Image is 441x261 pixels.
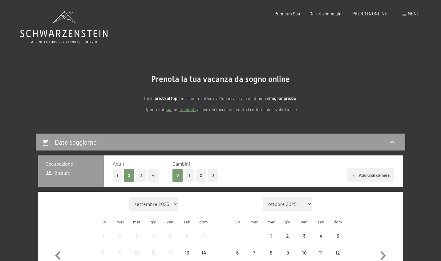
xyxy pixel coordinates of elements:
div: arrivo/check-in non effettuabile [195,244,212,261]
span: Menu [408,11,419,16]
div: arrivo/check-in non effettuabile [229,244,246,261]
abbr: sabato [318,219,324,224]
div: arrivo/check-in non effettuabile [95,244,111,261]
div: Tue Oct 07 2025 [246,244,262,261]
button: 3 [208,169,218,182]
button: 0 [172,169,183,182]
div: Mon Sep 01 2025 [95,227,111,244]
div: Sat Oct 11 2025 [313,244,329,261]
button: 2 [196,169,206,182]
div: Tue Sep 02 2025 [111,227,128,244]
abbr: lunedì [100,219,106,224]
div: 7 [196,233,211,249]
div: arrivo/check-in non effettuabile [279,244,296,261]
div: arrivo/check-in non effettuabile [279,227,296,244]
strong: miglior prezzo [269,96,296,101]
abbr: mercoledì [267,219,275,224]
button: 2 [124,169,134,182]
button: 1 [184,169,194,182]
strong: prezzi al top [155,96,177,101]
a: quì [167,107,172,112]
div: 4 [146,233,161,249]
div: 3 [297,233,312,249]
div: arrivo/check-in non effettuabile [162,227,178,244]
div: Wed Sep 10 2025 [128,244,145,261]
div: arrivo/check-in non effettuabile [246,244,262,261]
div: arrivo/check-in non effettuabile [195,227,212,244]
div: arrivo/check-in non effettuabile [313,227,329,244]
div: arrivo/check-in non effettuabile [262,244,279,261]
div: 6 [179,233,195,249]
div: arrivo/check-in non effettuabile [95,227,111,244]
div: Wed Oct 01 2025 [262,227,279,244]
div: Thu Sep 11 2025 [145,244,162,261]
div: Fri Sep 05 2025 [162,227,178,244]
div: arrivo/check-in non effettuabile [128,227,145,244]
abbr: venerdì [167,219,173,224]
abbr: lunedì [234,219,240,224]
div: 2 [280,233,295,249]
div: arrivo/check-in non effettuabile [162,244,178,261]
div: Sun Sep 14 2025 [195,244,212,261]
div: arrivo/check-in non effettuabile [262,227,279,244]
div: arrivo/check-in non effettuabile [330,244,346,261]
button: 1 [113,169,122,182]
div: arrivo/check-in non effettuabile [145,244,162,261]
div: Fri Oct 03 2025 [296,227,313,244]
abbr: martedì [116,219,124,224]
div: Wed Oct 08 2025 [262,244,279,261]
button: Aggiungi camera [347,168,394,182]
div: 5 [162,233,178,249]
div: Tue Sep 09 2025 [111,244,128,261]
div: Mon Oct 06 2025 [229,244,246,261]
div: Thu Oct 02 2025 [279,227,296,244]
div: arrivo/check-in non effettuabile [313,244,329,261]
div: Wed Sep 03 2025 [128,227,145,244]
div: Sat Sep 06 2025 [179,227,195,244]
div: 5 [330,233,346,249]
div: arrivo/check-in non effettuabile [128,244,145,261]
div: Mon Sep 08 2025 [95,244,111,261]
div: Sun Sep 07 2025 [195,227,212,244]
div: arrivo/check-in non effettuabile [111,244,128,261]
p: Oppure fate una veloce e vi facciamo subito la offerta piacevole. Grazie [85,106,356,113]
abbr: giovedì [285,219,290,224]
div: Sun Oct 12 2025 [330,244,346,261]
div: arrivo/check-in non effettuabile [179,227,195,244]
div: arrivo/check-in non effettuabile [179,244,195,261]
p: Tutti i con la nostra offerta all'incusive e vi garantiamo il ! [85,95,356,102]
div: 1 [95,233,111,249]
div: 3 [129,233,144,249]
div: 4 [313,233,329,249]
a: PRENOTA ONLINE [352,11,387,16]
span: Premium Spa [274,11,300,16]
div: arrivo/check-in non effettuabile [296,244,313,261]
div: arrivo/check-in non effettuabile [111,227,128,244]
div: Thu Oct 09 2025 [279,244,296,261]
div: Fri Oct 10 2025 [296,244,313,261]
div: arrivo/check-in non effettuabile [330,227,346,244]
div: 2 [112,233,127,249]
abbr: mercoledì [133,219,140,224]
div: Fri Sep 12 2025 [162,244,178,261]
abbr: domenica [199,219,208,224]
div: Sat Oct 04 2025 [313,227,329,244]
span: 2 adulti [46,170,71,176]
a: Galleria immagini [310,11,343,16]
abbr: venerdì [301,219,308,224]
div: Thu Sep 04 2025 [145,227,162,244]
div: arrivo/check-in non effettuabile [296,227,313,244]
a: richiesta [180,107,196,112]
abbr: martedì [250,219,258,224]
div: arrivo/check-in non effettuabile [145,227,162,244]
div: Sun Oct 05 2025 [330,227,346,244]
h3: Occupazione [46,160,96,167]
span: Bambini [172,161,190,167]
button: 3 [136,169,146,182]
div: 1 [263,233,278,249]
abbr: giovedì [151,219,156,224]
button: 4 [148,169,159,182]
abbr: sabato [184,219,190,224]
